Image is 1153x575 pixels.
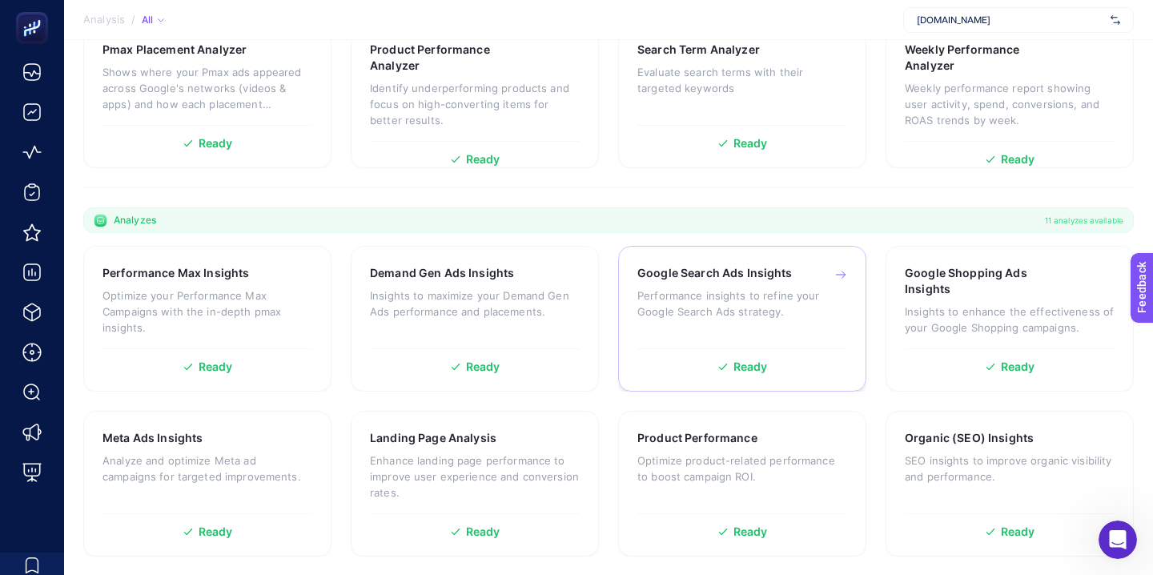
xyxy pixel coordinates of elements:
[733,361,768,372] span: Ready
[637,265,793,281] h3: Google Search Ads Insights
[102,430,203,446] h3: Meta Ads Insights
[637,287,847,320] p: Performance insights to refine your Google Search Ads strategy.
[102,64,312,112] p: Shows where your Pmax ads appeared across Google's networks (videos & apps) and how each placemen...
[370,430,496,446] h3: Landing Page Analysis
[905,452,1115,485] p: SEO insights to improve organic visibility and performance.
[905,80,1115,128] p: Weekly performance report showing user activity, spend, conversions, and ROAS trends by week.
[370,265,514,281] h3: Demand Gen Ads Insights
[466,154,500,165] span: Ready
[102,42,247,58] h3: Pmax Placement Analyzer
[199,138,233,149] span: Ready
[637,452,847,485] p: Optimize product-related performance to boost campaign ROI.
[637,64,847,96] p: Evaluate search terms with their targeted keywords
[1001,154,1035,165] span: Ready
[102,287,312,336] p: Optimize your Performance Max Campaigns with the in-depth pmax insights.
[886,246,1134,392] a: Google Shopping Ads InsightsInsights to enhance the effectiveness of your Google Shopping campaig...
[618,246,866,392] a: Google Search Ads InsightsPerformance insights to refine your Google Search Ads strategy.Ready
[102,265,249,281] h3: Performance Max Insights
[370,42,529,74] h3: Product Performance Analyzer
[637,42,760,58] h3: Search Term Analyzer
[199,526,233,537] span: Ready
[905,42,1064,74] h3: Weekly Performance Analyzer
[618,22,866,168] a: Search Term AnalyzerEvaluate search terms with their targeted keywordsReady
[83,246,331,392] a: Performance Max InsightsOptimize your Performance Max Campaigns with the in-depth pmax insights.R...
[142,14,164,26] div: All
[466,361,500,372] span: Ready
[1111,12,1120,28] img: svg%3e
[131,13,135,26] span: /
[905,430,1034,446] h3: Organic (SEO) Insights
[637,430,757,446] h3: Product Performance
[1099,521,1137,559] iframe: Intercom live chat
[618,411,866,557] a: Product PerformanceOptimize product-related performance to boost campaign ROI.Ready
[83,411,331,557] a: Meta Ads InsightsAnalyze and optimize Meta ad campaigns for targeted improvements.Ready
[466,526,500,537] span: Ready
[83,14,125,26] span: Analysis
[905,304,1115,336] p: Insights to enhance the effectiveness of your Google Shopping campaigns.
[733,526,768,537] span: Ready
[114,214,156,227] span: Analyzes
[83,22,331,168] a: Pmax Placement AnalyzerShows where your Pmax ads appeared across Google's networks (videos & apps...
[351,246,599,392] a: Demand Gen Ads InsightsInsights to maximize your Demand Gen Ads performance and placements.Ready
[102,452,312,485] p: Analyze and optimize Meta ad campaigns for targeted improvements.
[370,80,580,128] p: Identify underperforming products and focus on high-converting items for better results.
[1001,526,1035,537] span: Ready
[886,22,1134,168] a: Weekly Performance AnalyzerWeekly performance report showing user activity, spend, conversions, a...
[917,14,1104,26] span: [DOMAIN_NAME]
[351,22,599,168] a: Product Performance AnalyzerIdentify underperforming products and focus on high-converting items ...
[886,411,1134,557] a: Organic (SEO) InsightsSEO insights to improve organic visibility and performance.Ready
[1045,214,1123,227] span: 11 analyzes available
[1001,361,1035,372] span: Ready
[370,287,580,320] p: Insights to maximize your Demand Gen Ads performance and placements.
[10,5,61,18] span: Feedback
[351,411,599,557] a: Landing Page AnalysisEnhance landing page performance to improve user experience and conversion r...
[199,361,233,372] span: Ready
[370,452,580,501] p: Enhance landing page performance to improve user experience and conversion rates.
[733,138,768,149] span: Ready
[905,265,1064,297] h3: Google Shopping Ads Insights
